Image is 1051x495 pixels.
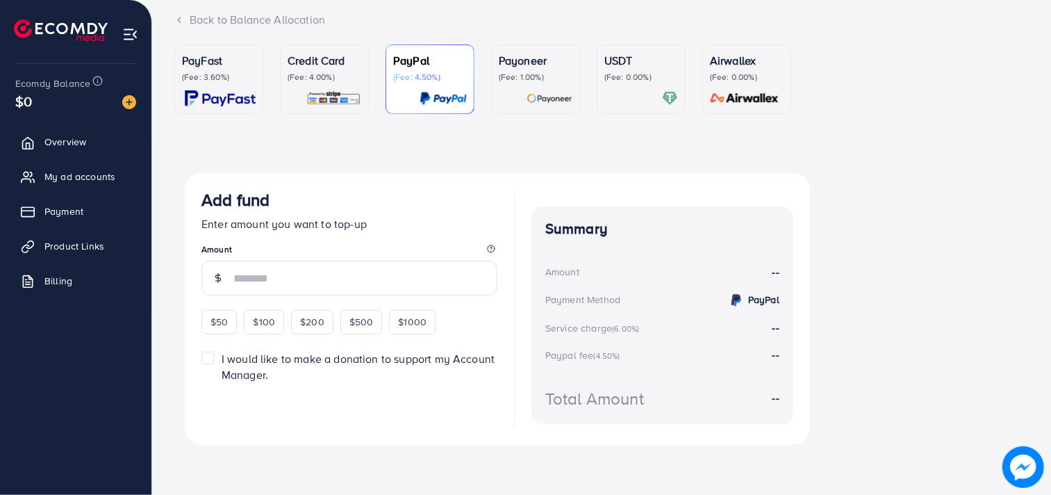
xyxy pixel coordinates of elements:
p: Payoneer [499,52,572,69]
a: Overview [10,128,141,156]
h4: Summary [545,220,779,238]
p: (Fee: 0.00%) [604,72,678,83]
span: $1000 [398,315,427,329]
p: (Fee: 4.00%) [288,72,361,83]
span: $500 [349,315,374,329]
div: Paypal fee [545,348,624,362]
p: Credit Card [288,52,361,69]
img: card [420,90,467,106]
span: $50 [210,315,228,329]
span: $100 [253,315,275,329]
img: card [662,90,678,106]
img: card [185,90,256,106]
span: Billing [44,274,72,288]
strong: -- [772,264,779,280]
div: Payment Method [545,293,620,307]
strong: -- [772,320,779,335]
span: My ad accounts [44,170,115,184]
span: $200 [300,315,324,329]
div: Back to Balance Allocation [174,12,1029,28]
p: PayPal [393,52,467,69]
div: Total Amount [545,387,644,411]
a: My ad accounts [10,163,141,190]
p: USDT [604,52,678,69]
div: Amount [545,265,579,279]
span: $0 [15,91,32,111]
span: Overview [44,135,86,149]
a: Billing [10,267,141,295]
p: PayFast [182,52,256,69]
p: (Fee: 0.00%) [710,72,784,83]
img: image [122,95,136,109]
span: I would like to make a donation to support my Account Manager. [222,351,495,382]
p: (Fee: 3.60%) [182,72,256,83]
img: menu [122,26,138,42]
a: Product Links [10,232,141,260]
strong: PayPal [748,293,779,307]
a: Payment [10,197,141,225]
strong: -- [772,347,779,362]
img: card [527,90,572,106]
img: credit [728,292,745,309]
img: card [306,90,361,106]
p: (Fee: 1.00%) [499,72,572,83]
legend: Amount [201,243,497,261]
span: Product Links [44,239,104,253]
img: card [706,90,784,106]
small: (4.50%) [594,350,620,362]
h3: Add fund [201,190,270,210]
div: Service charge [545,321,643,335]
strong: -- [772,390,779,406]
p: Enter amount you want to top-up [201,216,497,232]
img: logo [14,19,108,41]
span: Ecomdy Balance [15,76,90,90]
small: (6.00%) [612,323,639,334]
span: Payment [44,204,83,218]
p: (Fee: 4.50%) [393,72,467,83]
img: image [1006,450,1041,485]
p: Airwallex [710,52,784,69]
